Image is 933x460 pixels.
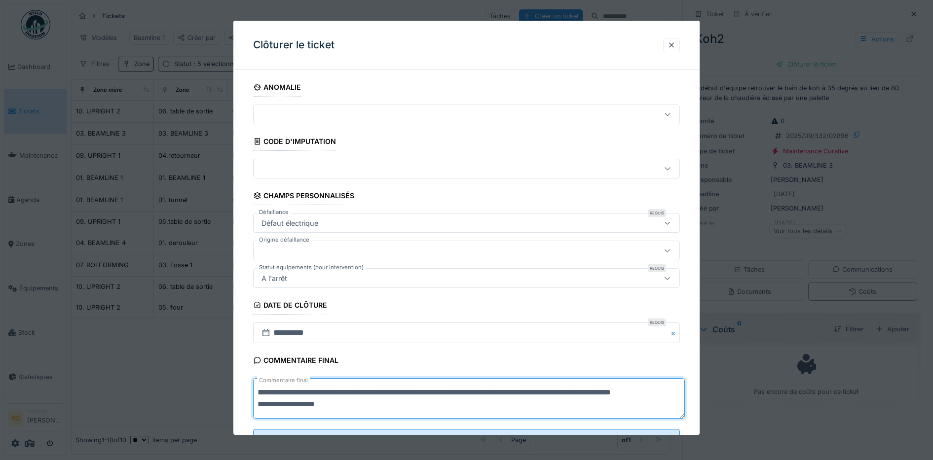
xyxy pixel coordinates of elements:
h3: Clôturer le ticket [253,39,335,51]
div: Requis [648,318,666,326]
label: Statut équipements (pour intervention) [257,263,366,272]
div: Anomalie [253,80,301,97]
label: Défaillance [257,208,291,216]
div: Champs personnalisés [253,188,355,205]
div: Commentaire final [253,353,339,370]
div: Date de clôture [253,298,328,315]
button: Close [669,322,680,343]
label: Origine défaillance [257,236,311,244]
div: Requis [648,209,666,217]
div: Code d'imputation [253,134,336,151]
div: Requis [648,264,666,272]
label: Commentaire final [257,374,310,387]
div: Défaut électrique [258,217,322,228]
div: A l'arrêt [258,273,291,283]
